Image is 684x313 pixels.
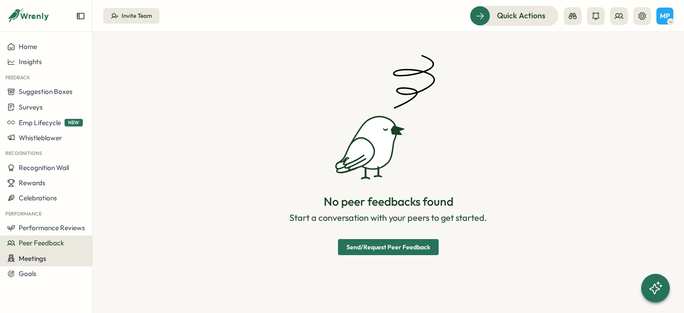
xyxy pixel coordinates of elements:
[65,119,83,126] span: NEW
[19,269,37,278] span: Goals
[338,239,439,255] button: Send/Request Peer Feedback
[19,42,37,51] span: Home
[19,134,62,142] span: Whistleblower
[19,103,43,111] span: Surveys
[19,179,45,187] span: Rewards
[497,10,546,21] span: Quick Actions
[19,224,85,232] span: Performance Reviews
[103,8,159,24] button: Invite Team
[19,254,46,263] span: Meetings
[19,118,61,127] span: Emp Lifecycle
[19,194,57,202] span: Celebrations
[122,12,152,20] div: Invite Team
[660,12,670,20] span: MP
[470,6,558,25] button: Quick Actions
[289,211,487,225] p: Start a conversation with your peers to get started.
[346,240,430,255] span: Send/Request Peer Feedback
[656,8,673,24] button: MP
[19,239,64,247] span: Peer Feedback
[324,194,453,209] h3: No peer feedbacks found
[19,57,42,66] span: Insights
[76,12,85,20] button: Expand sidebar
[19,87,73,96] span: Suggestion Boxes
[19,163,69,172] span: Recognition Wall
